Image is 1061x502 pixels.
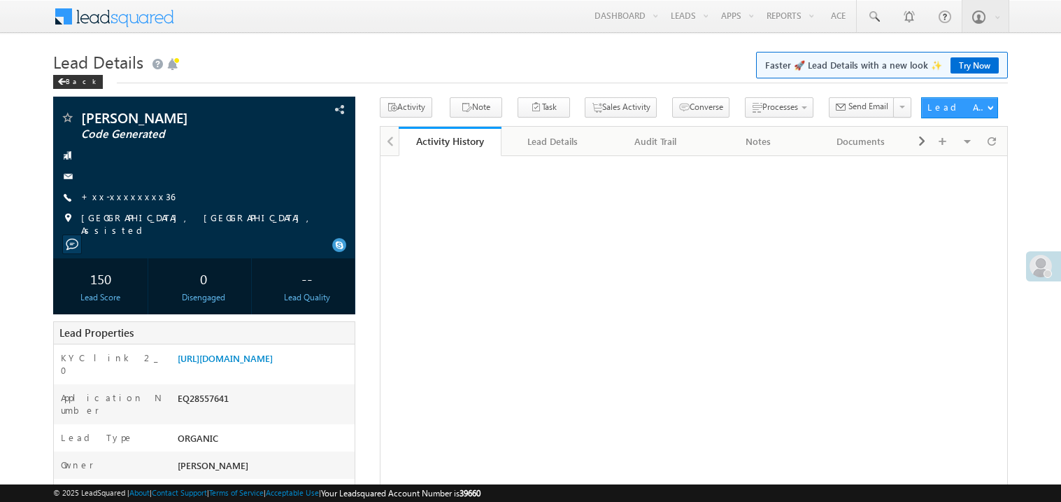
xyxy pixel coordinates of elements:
a: Activity History [399,127,501,156]
div: Lead Details [513,133,592,150]
label: Application Number [61,391,163,417]
a: About [129,488,150,497]
label: Owner [61,459,94,471]
a: Terms of Service [209,488,264,497]
span: Code Generated [81,127,269,141]
span: Lead Details [53,50,143,73]
div: Activity History [409,134,491,148]
span: Send Email [848,100,888,113]
div: Documents [821,133,900,150]
span: [GEOGRAPHIC_DATA], [GEOGRAPHIC_DATA], Assisted [81,211,326,237]
div: Disengaged [159,291,248,304]
div: Lead Score [57,291,145,304]
span: Faster 🚀 Lead Details with a new look ✨ [765,58,999,72]
button: Send Email [829,97,895,118]
div: 150 [57,265,145,291]
button: Task [518,97,570,118]
div: Lead Actions [927,101,987,113]
span: Lead Properties [59,326,134,340]
span: 39660 [460,488,480,498]
div: Back [53,75,103,89]
a: [URL][DOMAIN_NAME] [178,352,273,364]
a: Notes [707,127,810,156]
div: ORGANIC [174,431,355,451]
a: Audit Trail [604,127,707,156]
div: -- [263,265,351,291]
div: 0 [159,265,248,291]
label: Lead Type [61,431,134,444]
button: Processes [745,97,813,118]
button: Lead Actions [921,97,998,118]
a: Lead Details [501,127,604,156]
span: Your Leadsquared Account Number is [321,488,480,498]
button: Note [450,97,502,118]
label: KYC link 2_0 [61,351,163,377]
button: Converse [672,97,729,118]
span: [PERSON_NAME] [81,111,269,125]
a: Acceptable Use [266,488,319,497]
a: +xx-xxxxxxxx36 [81,190,175,202]
div: EQ28557641 [174,391,355,411]
div: Audit Trail [615,133,695,150]
button: Activity [380,97,432,118]
a: Try Now [950,57,999,74]
div: Notes [718,133,797,150]
a: Contact Support [152,488,207,497]
a: Back [53,74,110,86]
a: Documents [810,127,913,156]
button: Sales Activity [585,97,657,118]
div: Lead Quality [263,291,351,304]
span: Processes [762,102,798,112]
span: [PERSON_NAME] [178,459,248,471]
span: © 2025 LeadSquared | | | | | [53,487,480,500]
